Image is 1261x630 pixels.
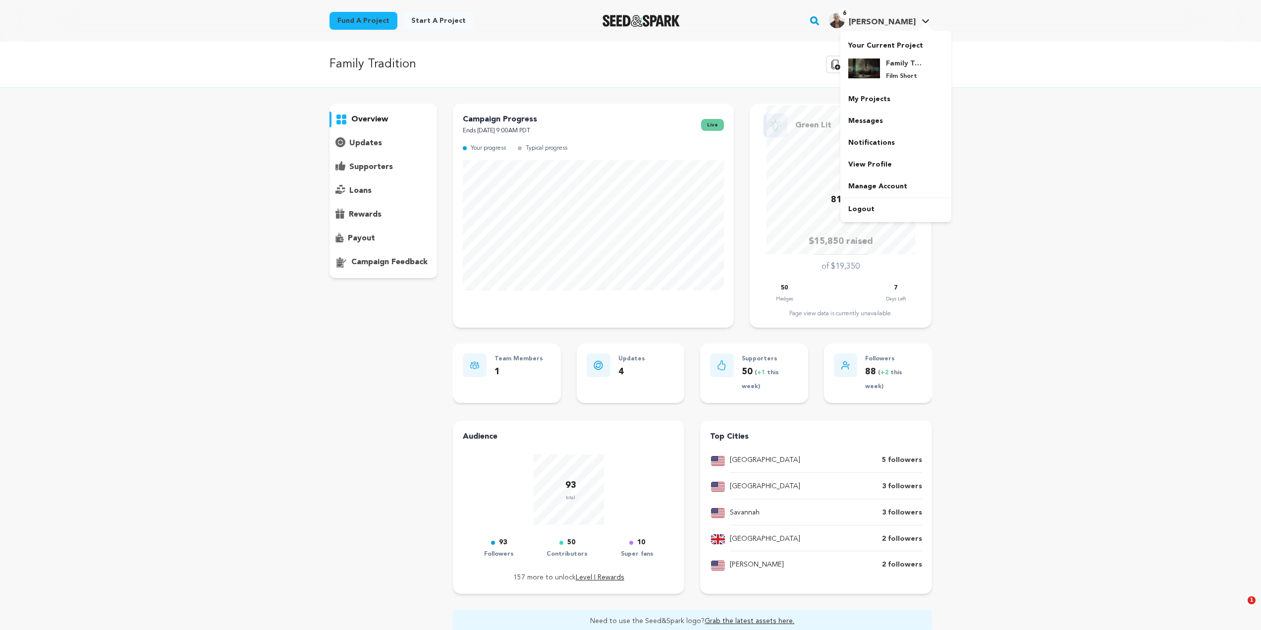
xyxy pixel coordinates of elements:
[886,294,906,304] p: Days Left
[880,370,890,376] span: +2
[701,119,724,131] span: live
[621,549,654,560] p: Super fans
[730,455,800,466] p: [GEOGRAPHIC_DATA]
[730,507,760,519] p: Savannah
[730,533,800,545] p: [GEOGRAPHIC_DATA]
[526,143,567,154] p: Typical progress
[603,15,680,27] a: Seed&Spark Homepage
[637,537,645,549] p: 10
[1227,596,1251,620] iframe: Intercom live chat
[1248,596,1256,604] span: 1
[329,207,438,223] button: rewards
[882,533,922,545] p: 2 followers
[329,254,438,270] button: campaign feedback
[822,261,860,273] p: of $19,350
[618,365,645,379] p: 4
[829,12,916,28] div: Kris S.'s Profile
[463,125,537,137] p: Ends [DATE] 9:00AM PDT
[730,481,800,493] p: [GEOGRAPHIC_DATA]
[781,283,788,294] p: 50
[618,353,645,365] p: Updates
[840,110,951,132] a: Messages
[499,537,507,549] p: 93
[351,114,388,125] p: overview
[463,114,537,125] p: Campaign Progress
[827,10,932,31] span: Kris S.'s Profile
[894,283,897,294] p: 7
[459,616,926,628] p: Need to use the Seed&Spark logo?
[576,574,624,581] a: Level I Rewards
[742,370,779,390] span: ( this week)
[463,572,674,584] p: 157 more to unlock
[760,310,922,318] div: Page view data is currently unavailable.
[329,112,438,127] button: overview
[349,161,393,173] p: supporters
[882,481,922,493] p: 3 followers
[848,37,943,88] a: Your Current Project Family Tradition Film Short
[329,183,438,199] button: loans
[829,12,845,28] img: 8baa857225ad225b.jpg
[840,132,951,154] a: Notifications
[848,37,943,51] p: Your Current Project
[329,159,438,175] button: supporters
[882,455,922,466] p: 5 followers
[547,549,588,560] p: Contributors
[710,431,922,443] h4: Top Cities
[882,559,922,571] p: 2 followers
[494,353,543,365] p: Team Members
[839,8,850,18] span: 6
[831,193,851,207] p: 81%
[351,256,428,268] p: campaign feedback
[348,232,375,244] p: payout
[865,353,922,365] p: Followers
[886,72,922,80] p: Film Short
[565,478,576,493] p: 93
[742,353,798,365] p: Supporters
[865,365,922,394] p: 88
[567,537,575,549] p: 50
[840,198,951,220] a: Logout
[329,12,397,30] a: Fund a project
[565,493,576,503] p: total
[705,618,794,625] a: Grab the latest assets here.
[840,154,951,175] a: View Profile
[349,137,382,149] p: updates
[886,58,922,68] h4: Family Tradition
[349,209,382,221] p: rewards
[865,370,902,390] span: ( this week)
[730,559,784,571] p: [PERSON_NAME]
[742,365,798,394] p: 50
[882,507,922,519] p: 3 followers
[840,88,951,110] a: My Projects
[471,143,506,154] p: Your progress
[757,370,767,376] span: +1
[403,12,474,30] a: Start a project
[463,431,674,443] h4: Audience
[494,365,543,379] p: 1
[848,58,880,78] img: 4754893321211a08.png
[827,10,932,28] a: Kris S.'s Profile
[484,549,514,560] p: Followers
[849,18,916,26] span: [PERSON_NAME]
[776,294,793,304] p: Pledges
[840,175,951,197] a: Manage Account
[329,135,438,151] button: updates
[603,15,680,27] img: Seed&Spark Logo Dark Mode
[349,185,372,197] p: loans
[329,56,416,73] p: Family Tradition
[329,230,438,246] button: payout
